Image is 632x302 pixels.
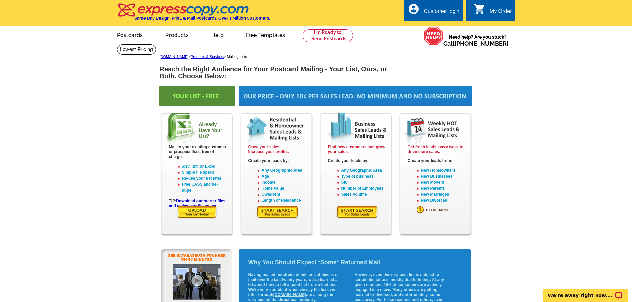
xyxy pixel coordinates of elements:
li: New Movers [421,179,466,185]
a: Products & Services [191,55,224,59]
p: TIP: . [169,199,227,209]
p: Create your leads by: [248,158,307,163]
li: Free CASS and de-dupe [182,181,227,193]
img: Only 10 cents per sales lead. No minimum and no subscription. [239,86,472,106]
li: SIC [341,179,386,185]
li: New Marriages [421,191,466,197]
li: New Divorces [421,197,466,203]
iframe: LiveChat chat widget [539,281,632,302]
h1: Reach the Right Audience for Your Postcard Mailing - Your List, Ours, or Both. Choose Below: [160,66,394,80]
img: help [424,26,443,45]
a: [PHONE_NUMBER] [455,40,509,47]
p: Create your leads by: [328,158,386,163]
a: Free Templates [236,27,296,42]
li: .csv, .txt, or Excel [182,163,227,169]
a: account_circle Customer login [408,7,459,16]
img: Only 10 cents per sales lead. No minimum and no subscription. [159,86,235,106]
li: Any Geographic Area [341,167,386,173]
img: TELL ME MORE [416,205,458,214]
h4: Same Day Design, Print, & Mail Postcards. Over 1 Million Customers. [134,16,270,21]
a: Download our starter files and review our file specs [169,199,226,208]
li: Re-use your list later [182,175,227,181]
li: Type of business [341,173,386,179]
p: Mail to your existing customer or prospect lists, free of charge. [169,145,227,159]
span: Need help? Are you stuck? [443,34,512,47]
li: Sales Volume [341,191,386,197]
div: My Order [490,8,512,18]
li: Number of Employees [341,185,386,191]
a: Same Day Design, Print, & Mail Postcards. Over 1 Million Customers. [117,8,270,21]
a: Postcards [106,27,154,42]
a: [DOMAIN_NAME] [160,55,189,59]
a: [DOMAIN_NAME] [273,292,306,297]
span: Increase your profits. [248,150,289,154]
a: shopping_cart My Order [474,7,512,16]
span: Call [443,40,509,47]
li: Age [262,173,307,179]
li: New Businesses [421,173,466,179]
a: Products [155,27,199,42]
span: > > Mailing Lists [160,55,247,59]
span: Find new customers and grow your sales. [328,145,386,154]
li: Income [262,179,307,185]
span: Grow your sales. [248,145,281,149]
li: Length of Residence [262,197,307,203]
li: Any Geographic Area [262,167,307,173]
img: START YOUR SEARCH FOR SALES LEADS [257,205,299,219]
i: account_circle [408,3,420,15]
a: Help [201,27,234,42]
li: New Homeowners [421,167,466,173]
h2: Why You Should Expect *Some* Returned Mail [248,259,461,266]
p: Create your leads from: [408,158,466,163]
div: Customer login [424,8,459,18]
i: shopping_cart [474,3,486,15]
li: New Parents [421,185,466,191]
span: Get fresh leads every week to drive more sales. [408,145,464,154]
li: Own/Rent [262,191,307,197]
li: Simple file specs [182,169,227,175]
img: Upload your existing mailing list of customers or prospects today. [177,205,217,219]
li: Home Value [262,185,307,191]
